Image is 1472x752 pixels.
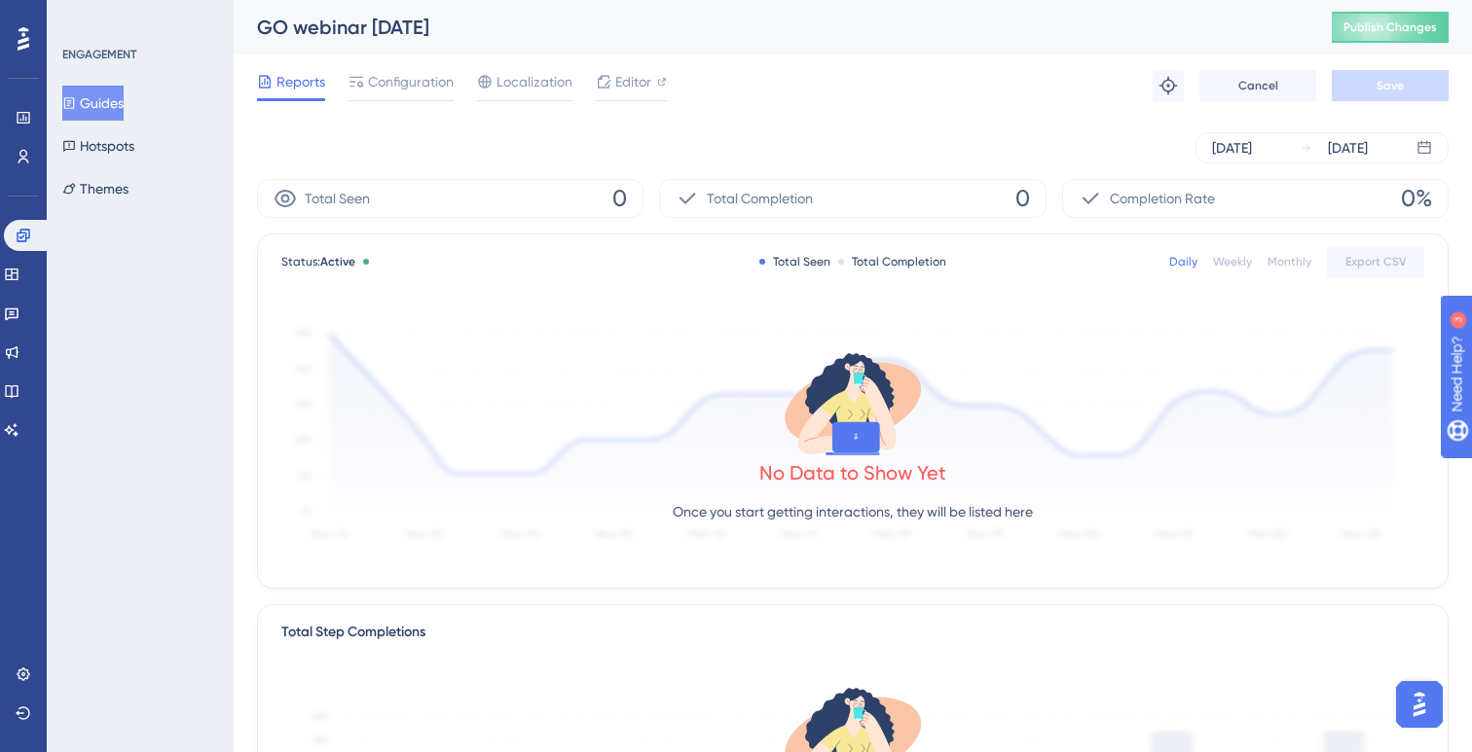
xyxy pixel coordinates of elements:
button: Export CSV [1327,246,1424,277]
button: Hotspots [62,128,134,163]
div: No Data to Show Yet [759,459,946,486]
button: Publish Changes [1332,12,1449,43]
div: Total Seen [759,254,830,269]
span: Save [1377,78,1404,93]
span: Total Seen [305,187,370,210]
div: Daily [1169,254,1197,269]
div: [DATE] [1328,136,1368,160]
span: 0 [1015,183,1030,214]
span: 0 [612,183,627,214]
span: Localization [497,70,572,93]
div: GO webinar [DATE] [257,14,1283,41]
button: Save [1332,70,1449,101]
div: Monthly [1268,254,1311,269]
p: Once you start getting interactions, they will be listed here [673,500,1033,523]
iframe: UserGuiding AI Assistant Launcher [1390,675,1449,734]
span: Reports [276,70,325,93]
span: Export CSV [1345,254,1407,269]
button: Themes [62,171,129,206]
div: 3 [135,10,141,25]
button: Guides [62,86,124,121]
span: Active [320,255,355,269]
span: Cancel [1238,78,1278,93]
div: ENGAGEMENT [62,47,136,62]
button: Cancel [1199,70,1316,101]
span: Publish Changes [1343,19,1437,35]
div: Weekly [1213,254,1252,269]
div: Total Step Completions [281,621,425,644]
span: Total Completion [707,187,813,210]
span: Configuration [368,70,454,93]
span: Editor [615,70,651,93]
div: Total Completion [838,254,946,269]
span: Status: [281,254,355,269]
div: [DATE] [1212,136,1252,160]
span: Need Help? [46,5,122,28]
span: 0% [1401,183,1432,214]
span: Completion Rate [1110,187,1215,210]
